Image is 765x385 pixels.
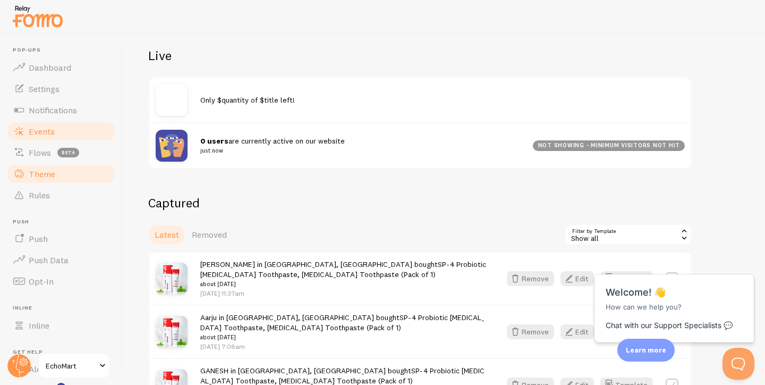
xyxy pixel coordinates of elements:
[200,332,488,342] small: about [DATE]
[38,353,110,379] a: EchoMart
[589,248,760,348] iframe: Help Scout Beacon - Messages and Notifications
[29,105,77,115] span: Notifications
[200,260,488,289] span: [PERSON_NAME] in [GEOGRAPHIC_DATA], [GEOGRAPHIC_DATA] bought
[6,163,116,185] a: Theme
[29,255,69,265] span: Push Data
[200,289,488,298] p: [DATE] 11:37am
[560,271,600,286] a: Edit
[6,315,116,336] a: Inline
[200,146,520,155] small: just now
[29,190,50,200] span: Rules
[200,313,484,332] a: SP-4 Probiotic [MEDICAL_DATA] Toothpaste, [MEDICAL_DATA] Toothpaste (Pack of 1)
[560,271,594,286] button: Edit
[29,62,71,73] span: Dashboard
[29,276,54,287] span: Opt-In
[29,233,48,244] span: Push
[626,345,666,355] p: Learn more
[46,359,96,372] span: EchoMart
[617,339,675,362] div: Learn more
[507,324,554,339] button: Remove
[6,249,116,271] a: Push Data
[200,313,488,342] span: Aarju in [GEOGRAPHIC_DATA], [GEOGRAPHIC_DATA] bought
[6,142,116,163] a: Flows beta
[533,140,685,151] div: not showing - minimum visitors not hit
[29,83,59,94] span: Settings
[156,84,188,116] img: no_image.svg
[560,324,594,339] button: Edit
[200,260,486,279] a: SP-4 Probiotic [MEDICAL_DATA] Toothpaste, [MEDICAL_DATA] Toothpaste (Pack of 1)
[156,316,188,348] img: 8061125552_small.jpg
[6,99,116,121] a: Notifications
[722,348,754,380] iframe: Help Scout Beacon - Open
[13,219,116,225] span: Push
[57,148,79,157] span: beta
[6,78,116,99] a: Settings
[6,228,116,249] a: Push
[29,320,49,331] span: Inline
[200,136,520,156] span: are currently active on our website
[6,57,116,78] a: Dashboard
[29,147,51,158] span: Flows
[200,342,488,351] p: [DATE] 7:08am
[156,263,188,295] img: 8061125552_small.jpg
[13,47,116,54] span: Pop-ups
[6,185,116,206] a: Rules
[200,136,228,146] strong: 0 users
[11,3,64,30] img: fomo-relay-logo-orange.svg
[200,95,295,105] span: Only $quantity of $title left!
[192,229,227,240] span: Removed
[29,126,55,137] span: Events
[148,47,692,64] h2: Live
[6,121,116,142] a: Events
[29,169,55,179] span: Theme
[148,224,185,245] a: Latest
[200,279,488,289] small: about [DATE]
[156,130,188,162] img: pageviews.png
[13,349,116,356] span: Get Help
[507,271,554,286] button: Remove
[155,229,179,240] span: Latest
[148,195,692,211] h2: Captured
[6,271,116,292] a: Opt-In
[560,324,600,339] a: Edit
[565,224,692,245] div: Show all
[13,305,116,312] span: Inline
[185,224,233,245] a: Removed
